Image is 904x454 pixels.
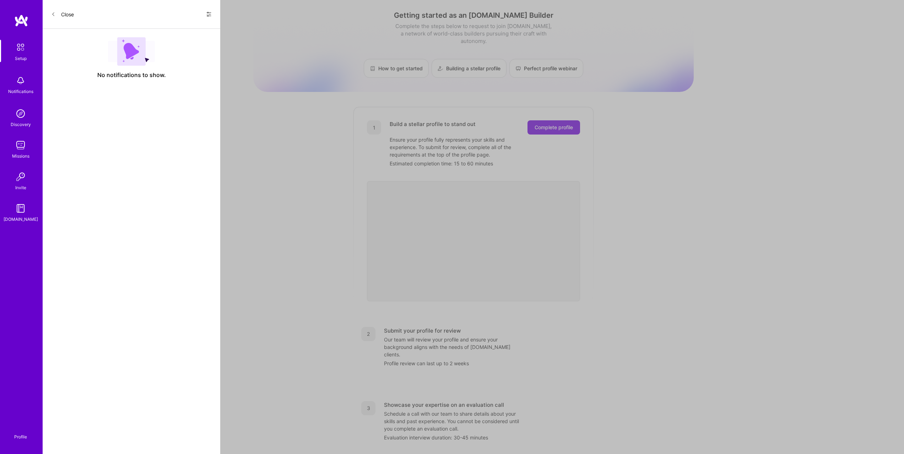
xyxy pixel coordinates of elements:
span: No notifications to show. [97,71,166,79]
img: bell [13,73,28,88]
div: Notifications [8,88,33,95]
div: Discovery [11,121,31,128]
img: empty [108,37,155,66]
img: teamwork [13,138,28,152]
img: discovery [13,106,28,121]
a: Profile [12,426,29,440]
img: logo [14,14,28,27]
img: setup [13,40,28,55]
div: Profile [14,433,27,440]
div: [DOMAIN_NAME] [4,215,38,223]
img: guide book [13,201,28,215]
div: Missions [12,152,29,160]
button: Close [51,9,74,20]
img: Invite [13,170,28,184]
div: Setup [15,55,27,62]
div: Invite [15,184,26,191]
